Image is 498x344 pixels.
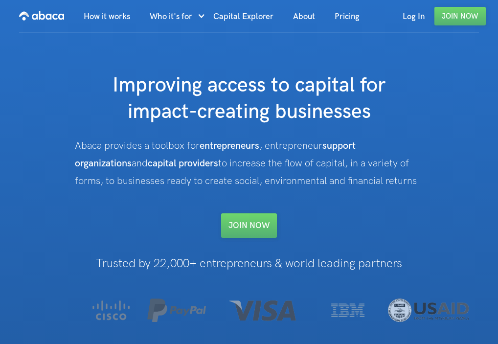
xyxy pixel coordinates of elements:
[221,213,277,238] a: Join NOW
[75,137,424,190] div: Abaca provides a toolbox for , entrepreneur and to increase the flow of capital, in a variety of ...
[75,72,424,125] h1: Improving access to capital for impact-creating businesses
[19,8,64,23] img: Abaca logo
[75,257,424,270] h1: Trusted by 22,000+ entrepreneurs & world leading partners
[148,158,218,169] strong: capital providers
[434,7,486,25] a: Join Now
[200,140,259,152] strong: entrepreneurs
